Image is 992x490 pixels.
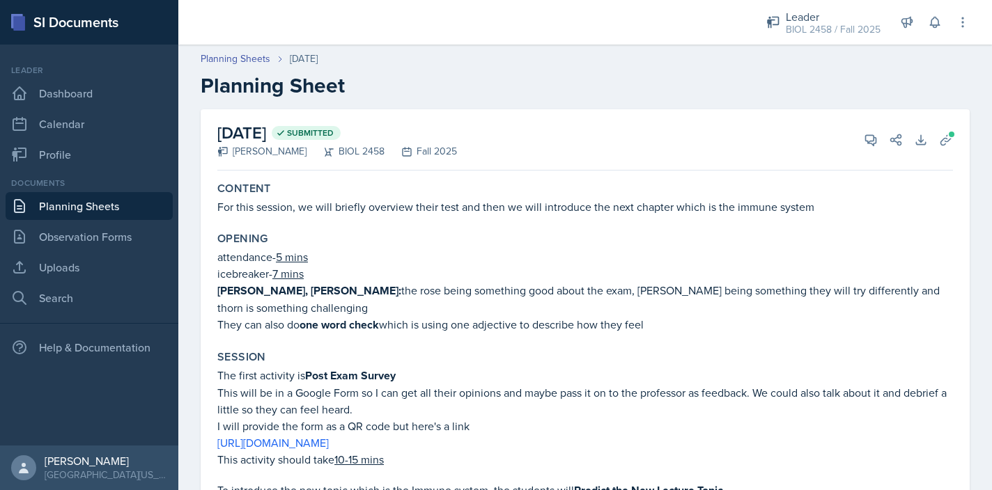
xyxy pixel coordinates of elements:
u: 5 mins [276,249,308,264]
p: the rose being something good about the exam, [PERSON_NAME] being something they will try differe... [217,282,953,316]
p: This activity should take [217,451,953,468]
strong: one word check [300,317,379,333]
label: Opening [217,232,268,246]
label: Content [217,182,271,196]
p: For this session, we will briefly overview their test and then we will introduce the next chapter... [217,198,953,215]
h2: [DATE] [217,120,457,145]
p: I will provide the form as a QR code but here's a link [217,418,953,434]
a: Calendar [6,110,173,138]
p: The first activity is [217,367,953,384]
label: Session [217,350,266,364]
div: [GEOGRAPHIC_DATA][US_STATE] [45,468,167,482]
div: BIOL 2458 [307,144,385,159]
div: BIOL 2458 / Fall 2025 [786,22,881,37]
u: 10-15 mins [334,452,384,467]
div: Fall 2025 [385,144,457,159]
u: 7 mins [272,266,304,281]
strong: [PERSON_NAME], [PERSON_NAME]: [217,283,401,299]
div: [DATE] [290,52,318,66]
a: Dashboard [6,79,173,107]
p: attendance- [217,248,953,265]
span: Submitted [287,127,334,139]
p: This will be in a Google Form so I can get all their opinions and maybe pass it on to the profess... [217,384,953,418]
a: Uploads [6,253,173,281]
a: Planning Sheets [6,192,173,220]
a: Planning Sheets [201,52,270,66]
div: [PERSON_NAME] [217,144,307,159]
div: Leader [6,64,173,77]
strong: Post Exam Survey [305,367,396,384]
div: [PERSON_NAME] [45,454,167,468]
a: [URL][DOMAIN_NAME] [217,435,329,450]
a: Profile [6,141,173,168]
div: Help & Documentation [6,333,173,361]
a: Search [6,284,173,312]
p: They can also do which is using one adjective to describe how they feel [217,316,953,333]
div: Documents [6,177,173,189]
p: icebreaker- [217,265,953,282]
a: Observation Forms [6,223,173,251]
h2: Planning Sheet [201,73,970,98]
div: Leader [786,8,881,25]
